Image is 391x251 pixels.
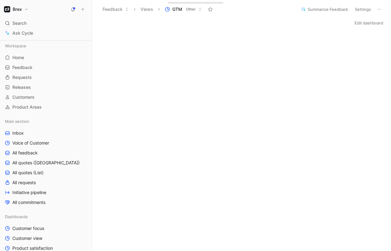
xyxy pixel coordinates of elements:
[2,212,90,221] div: Dashboards
[2,198,90,207] a: All commitments
[2,73,90,82] a: Requests
[186,6,196,12] span: Other
[2,83,90,92] a: Releases
[12,199,45,206] span: All commitments
[2,178,90,187] a: All requests
[12,64,32,71] span: Feedback
[2,148,90,158] a: All feedback
[2,188,90,197] a: Initiative pipeline
[100,5,132,14] button: Feedback
[2,234,90,243] a: Customer view
[2,93,90,102] a: Customers
[138,5,156,14] button: Views
[12,29,33,37] span: Ask Cycle
[12,94,35,100] span: Customers
[172,6,182,12] span: GTM
[352,5,374,14] button: Settings
[12,54,24,61] span: Home
[2,5,30,14] button: BrexBrex
[12,189,46,196] span: Initiative pipeline
[162,5,205,14] button: GTMOther
[12,235,42,241] span: Customer view
[2,28,90,38] a: Ask Cycle
[352,19,386,27] button: Edit dashboard
[12,130,24,136] span: Inbox
[2,168,90,177] a: All quotes (List)
[2,128,90,138] a: Inbox
[2,63,90,72] a: Feedback
[5,118,29,124] span: Main section
[12,225,44,232] span: Customer focus
[12,104,42,110] span: Product Areas
[2,117,90,126] div: Main section
[5,214,28,220] span: Dashboards
[13,6,22,12] h1: Brex
[2,41,90,50] div: Workspace
[2,138,90,148] a: Voice of Customer
[12,180,36,186] span: All requests
[12,160,80,166] span: All quotes ([GEOGRAPHIC_DATA])
[2,53,90,62] a: Home
[2,224,90,233] a: Customer focus
[2,19,90,28] div: Search
[12,84,31,90] span: Releases
[12,170,44,176] span: All quotes (List)
[2,102,90,112] a: Product Areas
[12,19,27,27] span: Search
[12,140,49,146] span: Voice of Customer
[2,158,90,167] a: All quotes ([GEOGRAPHIC_DATA])
[298,5,351,14] button: Summarize Feedback
[12,74,32,80] span: Requests
[5,43,26,49] span: Workspace
[2,117,90,207] div: Main sectionInboxVoice of CustomerAll feedbackAll quotes ([GEOGRAPHIC_DATA])All quotes (List)All ...
[4,6,10,12] img: Brex
[12,150,38,156] span: All feedback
